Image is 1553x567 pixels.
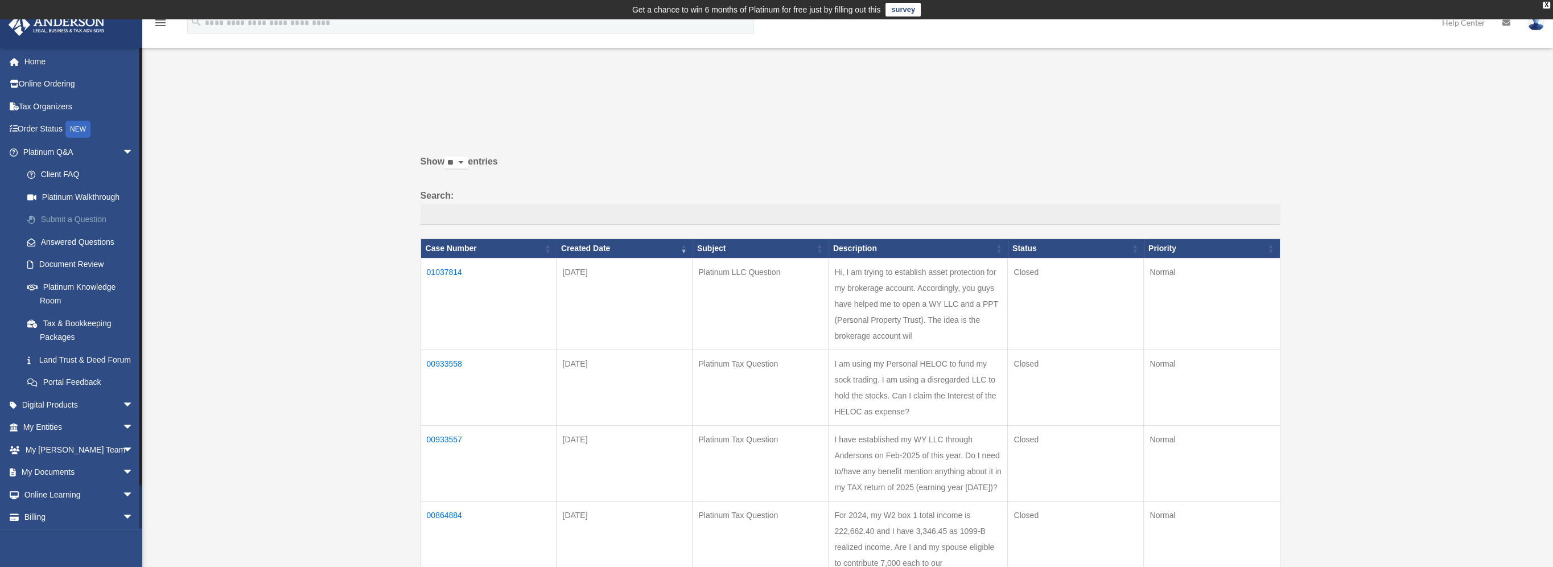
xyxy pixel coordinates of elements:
a: Events Calendar [8,528,151,551]
td: 00933558 [421,350,557,425]
a: My [PERSON_NAME] Teamarrow_drop_down [8,438,151,461]
td: 01037814 [421,258,557,350]
span: arrow_drop_down [122,461,145,484]
a: Tax & Bookkeeping Packages [16,312,151,348]
td: Normal [1144,258,1280,350]
img: Anderson Advisors Platinum Portal [5,14,108,36]
th: Status: activate to sort column ascending [1008,239,1144,258]
td: Closed [1008,258,1144,350]
a: Platinum Q&Aarrow_drop_down [8,141,151,163]
span: arrow_drop_down [122,393,145,417]
a: survey [885,3,921,17]
span: arrow_drop_down [122,438,145,462]
select: Showentries [444,157,468,170]
td: [DATE] [557,425,693,501]
a: Platinum Walkthrough [16,186,151,208]
a: Platinum Knowledge Room [16,276,151,312]
th: Priority: activate to sort column ascending [1144,239,1280,258]
img: User Pic [1527,14,1544,31]
td: [DATE] [557,258,693,350]
td: Hi, I am trying to establish asset protection for my brokerage account. Accordingly, you guys hav... [829,258,1008,350]
td: Normal [1144,425,1280,501]
th: Description: activate to sort column ascending [829,239,1008,258]
i: search [190,15,203,28]
span: arrow_drop_down [122,416,145,439]
td: Closed [1008,425,1144,501]
a: Land Trust & Deed Forum [16,348,151,371]
a: Document Review [16,253,151,276]
a: Tax Organizers [8,95,151,118]
th: Created Date: activate to sort column ascending [557,239,693,258]
td: Platinum LLC Question [693,258,829,350]
td: Platinum Tax Question [693,425,829,501]
a: Billingarrow_drop_down [8,506,151,529]
td: Platinum Tax Question [693,350,829,425]
td: I am using my Personal HELOC to fund my sock trading. I am using a disregarded LLC to hold the st... [829,350,1008,425]
a: Submit a Question [16,208,151,231]
i: menu [154,16,167,30]
span: arrow_drop_down [122,141,145,164]
input: Search: [421,204,1280,225]
a: Client FAQ [16,163,151,186]
td: Closed [1008,350,1144,425]
th: Case Number: activate to sort column ascending [421,239,557,258]
a: Portal Feedback [16,371,151,394]
a: My Documentsarrow_drop_down [8,461,151,484]
label: Search: [421,188,1280,225]
td: 00933557 [421,425,557,501]
a: Home [8,50,151,73]
div: Get a chance to win 6 months of Platinum for free just by filling out this [632,3,881,17]
a: menu [154,20,167,30]
a: Online Learningarrow_drop_down [8,483,151,506]
th: Subject: activate to sort column ascending [693,239,829,258]
div: close [1543,2,1550,9]
a: Digital Productsarrow_drop_down [8,393,151,416]
a: My Entitiesarrow_drop_down [8,416,151,439]
td: Normal [1144,350,1280,425]
label: Show entries [421,154,1280,181]
a: Online Ordering [8,73,151,96]
a: Answered Questions [16,231,145,253]
td: I have established my WY LLC through Andersons on Feb-2025 of this year. Do I need to/have any be... [829,425,1008,501]
td: [DATE] [557,350,693,425]
div: NEW [65,121,90,138]
a: Order StatusNEW [8,118,151,141]
span: arrow_drop_down [122,483,145,507]
span: arrow_drop_down [122,506,145,529]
